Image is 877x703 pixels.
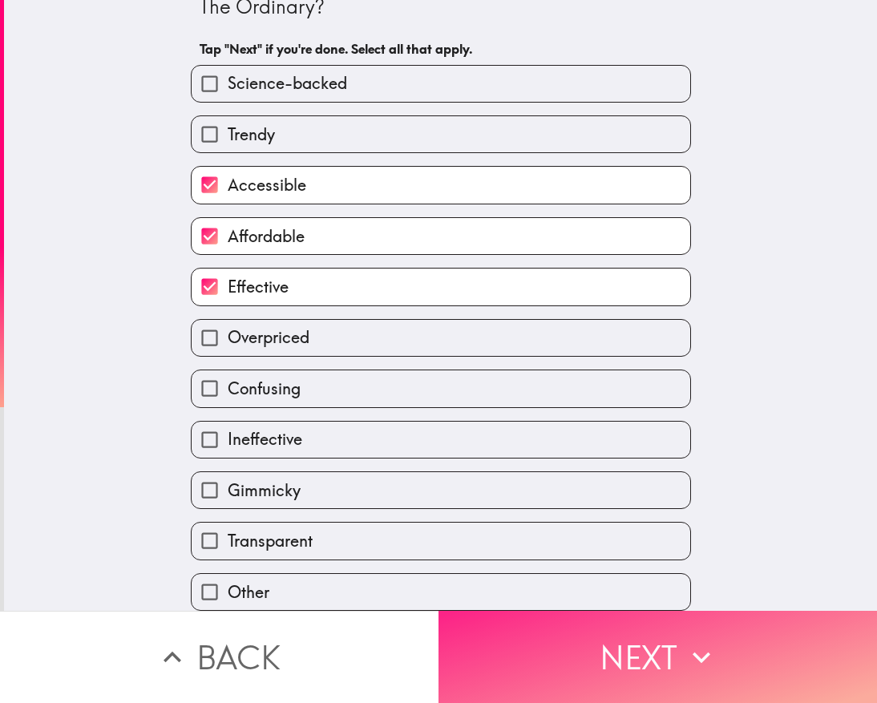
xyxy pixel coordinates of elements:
[192,370,690,406] button: Confusing
[192,269,690,305] button: Effective
[228,326,309,349] span: Overpriced
[192,66,690,102] button: Science-backed
[192,218,690,254] button: Affordable
[228,479,301,502] span: Gimmicky
[192,167,690,203] button: Accessible
[228,123,275,146] span: Trendy
[228,174,306,196] span: Accessible
[228,276,289,298] span: Effective
[228,72,347,95] span: Science-backed
[228,581,269,604] span: Other
[228,378,301,400] span: Confusing
[228,225,305,248] span: Affordable
[192,320,690,356] button: Overpriced
[192,574,690,610] button: Other
[192,422,690,458] button: Ineffective
[438,611,877,703] button: Next
[228,530,313,552] span: Transparent
[192,472,690,508] button: Gimmicky
[228,428,302,450] span: Ineffective
[192,523,690,559] button: Transparent
[192,116,690,152] button: Trendy
[200,40,682,58] h6: Tap "Next" if you're done. Select all that apply.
